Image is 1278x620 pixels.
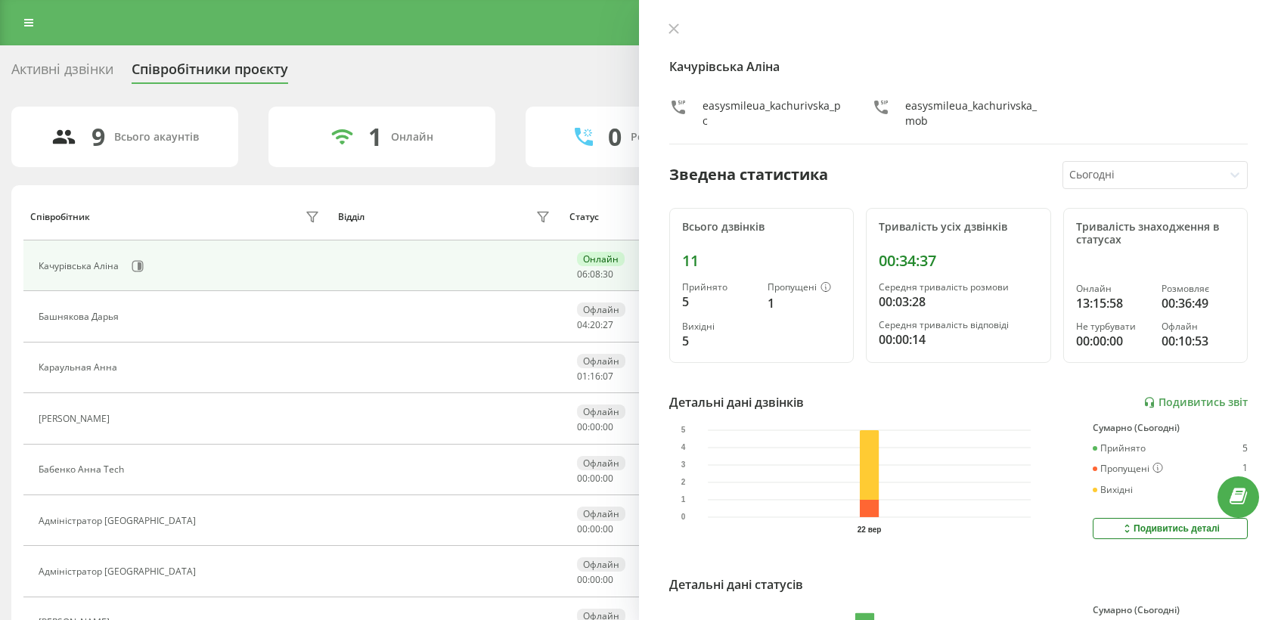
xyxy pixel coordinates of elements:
text: 5 [681,426,686,435]
div: 00:34:37 [879,252,1038,270]
div: Співробітник [30,212,90,222]
div: Офлайн [577,354,625,368]
div: 1 [1242,463,1248,475]
span: 00 [577,573,588,586]
div: Качурівська Аліна [39,261,123,271]
div: 00:36:49 [1162,294,1235,312]
span: 07 [603,370,613,383]
h4: Качурівська Аліна [669,57,1248,76]
text: 1 [681,496,686,504]
div: 5 [682,332,755,350]
div: : : [577,575,613,585]
div: Пропущені [1093,463,1163,475]
div: Онлайн [391,131,433,144]
div: Офлайн [577,507,625,521]
div: Статус [569,212,599,222]
div: Онлайн [1076,284,1149,294]
div: 00:00:14 [879,330,1038,349]
text: 22 вер [858,525,882,534]
span: 04 [577,318,588,331]
div: [PERSON_NAME] [39,414,113,424]
div: : : [577,524,613,535]
div: 1 [368,122,382,151]
div: Подивитись деталі [1121,522,1220,535]
div: Пропущені [768,282,841,294]
div: Всього акаунтів [114,131,199,144]
div: easysmileua_kachurivska_pc [703,98,842,129]
span: 00 [590,522,600,535]
div: 0 [608,122,622,151]
div: 5 [1242,443,1248,454]
div: Прийнято [682,282,755,293]
span: 01 [577,370,588,383]
div: Офлайн [577,456,625,470]
div: 00:10:53 [1162,332,1235,350]
text: 0 [681,513,686,522]
div: Офлайн [577,302,625,317]
div: Розмовляють [631,131,704,144]
div: 11 [682,252,841,270]
div: Середня тривалість розмови [879,282,1038,293]
text: 3 [681,461,686,470]
span: 00 [577,522,588,535]
div: Адміністратор [GEOGRAPHIC_DATA] [39,516,200,526]
span: 06 [577,268,588,281]
div: Середня тривалість відповіді [879,320,1038,330]
div: Тривалість усіх дзвінків [879,221,1038,234]
span: 00 [590,573,600,586]
div: Зведена статистика [669,163,828,186]
span: 00 [590,472,600,485]
div: 13:15:58 [1076,294,1149,312]
div: Онлайн [577,252,625,266]
div: Офлайн [1162,321,1235,332]
div: Адміністратор [GEOGRAPHIC_DATA] [39,566,200,577]
div: Офлайн [577,557,625,572]
span: 00 [590,420,600,433]
div: Тривалість знаходження в статусах [1076,221,1235,246]
span: 00 [603,573,613,586]
span: 00 [603,420,613,433]
div: : : [577,473,613,484]
span: 00 [603,522,613,535]
span: 30 [603,268,613,281]
div: Не турбувати [1076,321,1149,332]
button: Подивитись деталі [1093,518,1248,539]
div: Вихідні [1093,485,1133,495]
span: 00 [577,420,588,433]
span: 00 [577,472,588,485]
div: Співробітники проєкту [132,61,288,85]
div: 5 [682,293,755,311]
div: 1 [768,294,841,312]
div: 9 [92,122,105,151]
span: 16 [590,370,600,383]
div: : : [577,269,613,280]
span: 08 [590,268,600,281]
span: 00 [603,472,613,485]
div: 00:03:28 [879,293,1038,311]
div: Всього дзвінків [682,221,841,234]
div: Офлайн [577,405,625,419]
div: Прийнято [1093,443,1146,454]
div: Бабенко Анна Tech [39,464,128,475]
div: : : [577,320,613,330]
div: Вихідні [682,321,755,332]
div: Детальні дані дзвінків [669,393,804,411]
div: Відділ [338,212,364,222]
span: 27 [603,318,613,331]
div: Розмовляє [1162,284,1235,294]
div: Детальні дані статусів [669,575,803,594]
div: : : [577,422,613,432]
div: Башнякова Дарья [39,312,123,322]
div: easysmileua_kachurivska_mob [905,98,1044,129]
div: Сумарно (Сьогодні) [1093,423,1248,433]
a: Подивитись звіт [1143,396,1248,409]
text: 4 [681,444,686,452]
text: 2 [681,479,686,487]
div: Караульная Анна [39,362,121,373]
div: Сумарно (Сьогодні) [1093,605,1248,615]
div: Активні дзвінки [11,61,113,85]
div: 00:00:00 [1076,332,1149,350]
div: : : [577,371,613,382]
span: 20 [590,318,600,331]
